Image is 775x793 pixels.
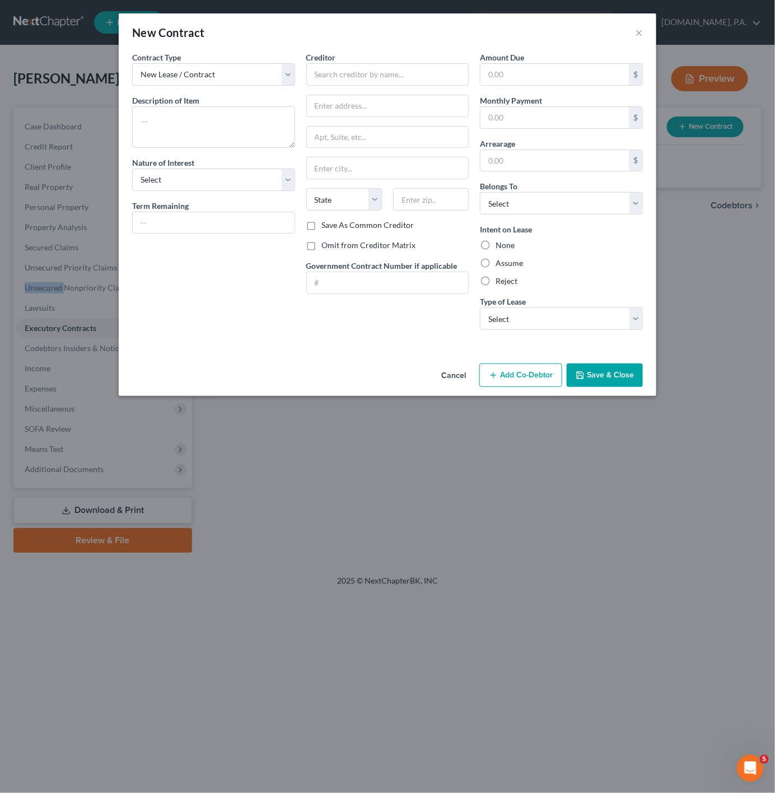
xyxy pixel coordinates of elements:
[496,258,523,269] label: Assume
[132,157,194,169] label: Nature of Interest
[307,157,469,179] input: Enter city...
[760,755,769,764] span: 5
[307,95,469,116] input: Enter address...
[635,26,643,39] button: ×
[306,260,457,272] label: Government Contract Number if applicable
[480,223,532,235] label: Intent on Lease
[480,95,542,106] label: Monthly Payment
[133,212,295,234] input: --
[629,107,642,128] div: $
[737,755,764,782] iframe: Intercom live chat
[432,365,475,387] button: Cancel
[496,276,517,287] label: Reject
[132,96,199,105] span: Description of Item
[479,363,562,387] button: Add Co-Debtor
[480,138,515,150] label: Arrearage
[480,107,629,128] input: 0.00
[496,240,515,251] label: None
[322,220,414,231] label: Save As Common Creditor
[306,63,469,86] input: Search creditor by name...
[322,240,416,251] label: Omit from Creditor Matrix
[480,52,524,63] label: Amount Due
[480,181,517,191] span: Belongs To
[132,200,189,212] label: Term Remaining
[393,188,469,211] input: Enter zip..
[307,127,469,148] input: Apt, Suite, etc...
[132,25,205,40] div: New Contract
[567,363,643,387] button: Save & Close
[480,297,526,306] span: Type of Lease
[629,64,642,85] div: $
[307,272,469,293] input: #
[306,53,336,62] span: Creditor
[480,64,629,85] input: 0.00
[629,150,642,171] div: $
[480,150,629,171] input: 0.00
[132,52,181,63] label: Contract Type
